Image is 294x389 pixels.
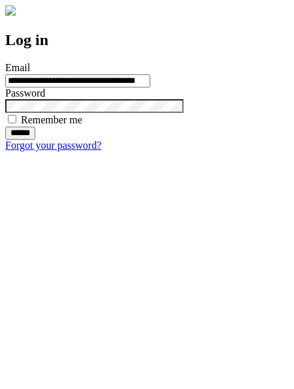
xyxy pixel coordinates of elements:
label: Email [5,62,30,73]
a: Forgot your password? [5,140,101,151]
img: logo-4e3dc11c47720685a147b03b5a06dd966a58ff35d612b21f08c02c0306f2b779.png [5,5,16,16]
label: Remember me [21,114,82,125]
label: Password [5,87,45,99]
h2: Log in [5,31,289,49]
